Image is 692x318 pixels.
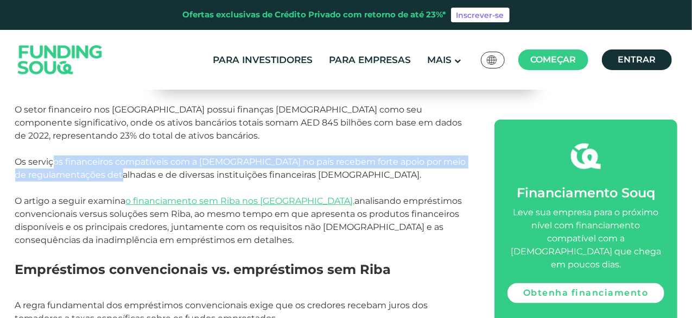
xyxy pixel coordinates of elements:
[329,54,411,65] font: Para empresas
[618,54,656,65] font: Entrar
[511,207,661,270] font: Leve sua empresa para o próximo nível com financiamento compatível com a [DEMOGRAPHIC_DATA] que c...
[15,196,462,245] font: analisando empréstimos convencionais versus soluções sem Riba, ao mesmo tempo em que apresenta os...
[126,196,355,206] a: o financiamento sem Riba nos [GEOGRAPHIC_DATA],
[487,55,497,65] img: Bandeira da África do Sul
[213,54,313,65] font: Para investidores
[602,49,672,70] a: Entrar
[517,185,655,201] font: Financiamento Souq
[427,54,452,65] font: Mais
[571,141,601,171] img: fsicon
[210,51,315,69] a: Para investidores
[15,104,462,141] font: O setor financeiro nos [GEOGRAPHIC_DATA] possui finanças [DEMOGRAPHIC_DATA] como seu componente s...
[451,8,510,23] a: Inscrever-se
[15,157,466,180] font: Os serviços financeiros compatíveis com a [DEMOGRAPHIC_DATA] no país recebem forte apoio por meio...
[507,283,664,303] a: Obtenha financiamento
[15,261,391,277] font: Empréstimos convencionais vs. empréstimos sem Riba
[456,10,504,20] font: Inscrever-se
[183,9,447,20] font: Ofertas exclusivas de Crédito Privado com retorno de até 23%*
[523,288,649,298] font: Obtenha financiamento
[7,33,113,88] img: Logotipo
[530,54,576,65] font: Começar
[15,196,126,206] font: O artigo a seguir examina
[326,51,414,69] a: Para empresas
